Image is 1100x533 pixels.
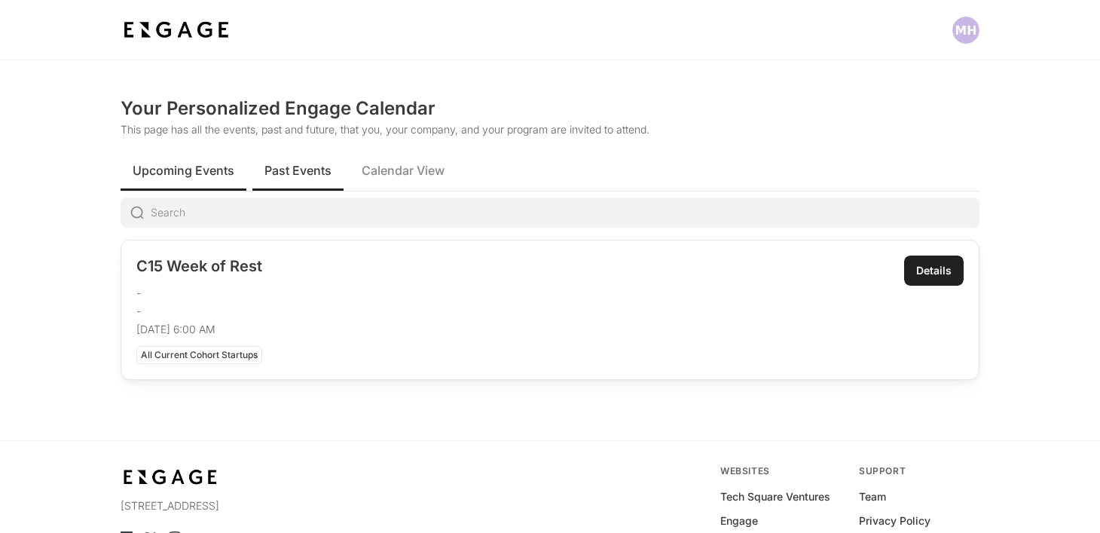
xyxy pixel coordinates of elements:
span: Past Events [264,161,332,179]
a: Engage [720,513,758,528]
div: Websites [720,465,841,477]
h2: Your Personalized Engage Calendar [121,96,979,121]
button: Calendar View [350,149,457,191]
div: Support [859,465,979,477]
a: Details [904,256,964,286]
input: Search [151,198,979,228]
button: Past Events [252,149,344,191]
button: Open profile menu [952,17,979,44]
span: Calendar View [362,161,445,179]
img: bdf1fb74-1727-4ba0-a5bd-bc74ae9fc70b.jpeg [121,17,232,44]
div: Details [916,263,952,278]
a: Privacy Policy [859,513,930,528]
button: Upcoming Events [121,149,246,191]
p: [STREET_ADDRESS] [121,498,382,513]
span: Upcoming Events [133,161,234,179]
p: This page has all the events, past and future, that you, your company, and your program are invit... [121,122,979,137]
a: Team [859,489,886,504]
a: Tech Square Ventures [720,489,830,504]
div: Upcoming Events [121,198,979,416]
div: All Current Cohort Startups [136,346,262,364]
img: bdf1fb74-1727-4ba0-a5bd-bc74ae9fc70b.jpeg [121,465,220,489]
img: Profile picture of Maddie Harper [952,17,979,44]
